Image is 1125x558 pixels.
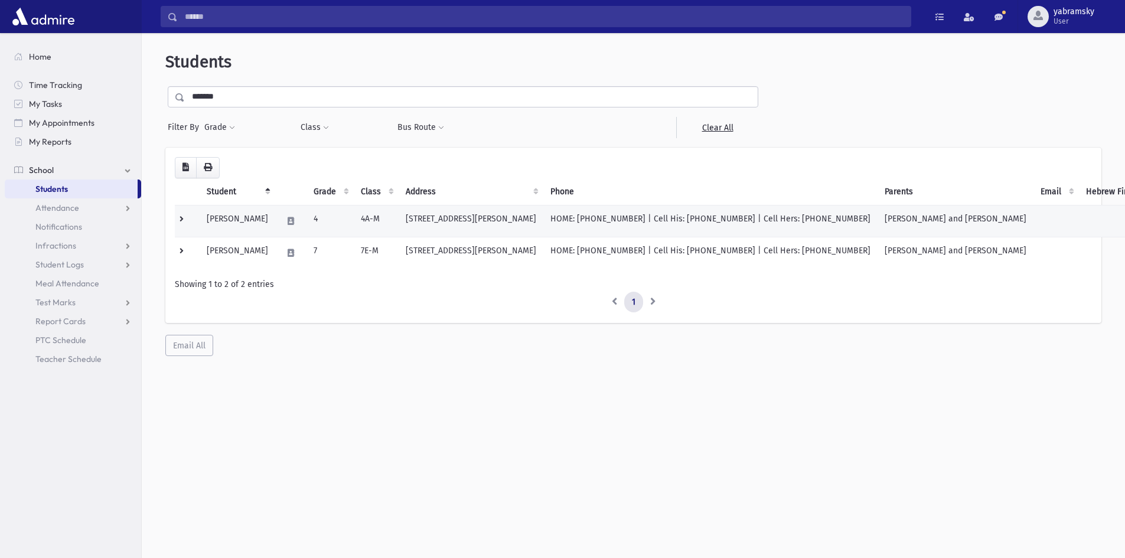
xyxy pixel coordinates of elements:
[5,161,141,180] a: School
[306,178,354,205] th: Grade: activate to sort column ascending
[1054,17,1094,26] span: User
[5,94,141,113] a: My Tasks
[175,157,197,178] button: CSV
[5,47,141,66] a: Home
[5,132,141,151] a: My Reports
[543,205,878,237] td: HOME: [PHONE_NUMBER] | Cell His: [PHONE_NUMBER] | Cell Hers: [PHONE_NUMBER]
[35,354,102,364] span: Teacher Schedule
[5,236,141,255] a: Infractions
[1054,7,1094,17] span: yabramsky
[196,157,220,178] button: Print
[1033,178,1079,205] th: Email: activate to sort column ascending
[35,278,99,289] span: Meal Attendance
[306,237,354,269] td: 7
[168,121,204,133] span: Filter By
[35,184,68,194] span: Students
[5,198,141,217] a: Attendance
[200,237,275,269] td: [PERSON_NAME]
[165,52,231,71] span: Students
[399,205,543,237] td: [STREET_ADDRESS][PERSON_NAME]
[5,255,141,274] a: Student Logs
[399,237,543,269] td: [STREET_ADDRESS][PERSON_NAME]
[35,240,76,251] span: Infractions
[29,51,51,62] span: Home
[543,178,878,205] th: Phone
[178,6,911,27] input: Search
[5,331,141,350] a: PTC Schedule
[5,113,141,132] a: My Appointments
[35,297,76,308] span: Test Marks
[878,237,1033,269] td: [PERSON_NAME] and [PERSON_NAME]
[306,205,354,237] td: 4
[676,117,758,138] a: Clear All
[35,335,86,345] span: PTC Schedule
[165,335,213,356] button: Email All
[399,178,543,205] th: Address: activate to sort column ascending
[9,5,77,28] img: AdmirePro
[5,76,141,94] a: Time Tracking
[354,205,399,237] td: 4A-M
[5,312,141,331] a: Report Cards
[29,118,94,128] span: My Appointments
[204,117,236,138] button: Grade
[878,178,1033,205] th: Parents
[878,205,1033,237] td: [PERSON_NAME] and [PERSON_NAME]
[5,293,141,312] a: Test Marks
[624,292,643,313] a: 1
[35,221,82,232] span: Notifications
[35,203,79,213] span: Attendance
[200,178,275,205] th: Student: activate to sort column descending
[5,217,141,236] a: Notifications
[543,237,878,269] td: HOME: [PHONE_NUMBER] | Cell His: [PHONE_NUMBER] | Cell Hers: [PHONE_NUMBER]
[200,205,275,237] td: [PERSON_NAME]
[29,80,82,90] span: Time Tracking
[29,99,62,109] span: My Tasks
[175,278,1092,291] div: Showing 1 to 2 of 2 entries
[35,316,86,327] span: Report Cards
[397,117,445,138] button: Bus Route
[29,165,54,175] span: School
[5,350,141,368] a: Teacher Schedule
[354,178,399,205] th: Class: activate to sort column ascending
[354,237,399,269] td: 7E-M
[5,180,138,198] a: Students
[29,136,71,147] span: My Reports
[300,117,330,138] button: Class
[35,259,84,270] span: Student Logs
[5,274,141,293] a: Meal Attendance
